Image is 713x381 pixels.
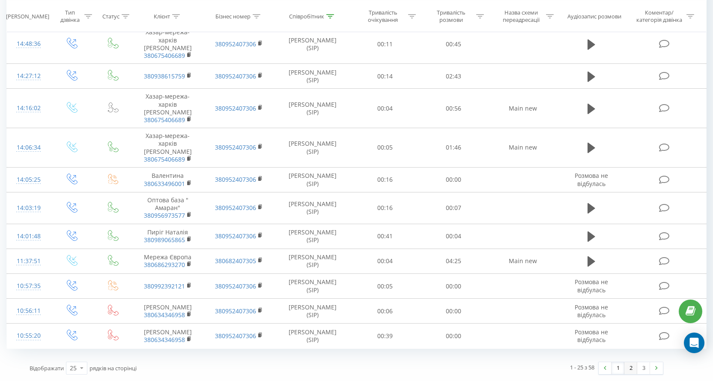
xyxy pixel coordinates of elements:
div: [PERSON_NAME] [6,12,49,20]
a: 380675406689 [144,116,185,124]
td: [PERSON_NAME] (SIP) [274,224,351,249]
a: 380952407306 [215,332,256,340]
td: Валентина [132,167,203,192]
td: [PERSON_NAME] (SIP) [274,128,351,168]
div: 14:01:48 [15,228,42,245]
div: 14:48:36 [15,36,42,52]
td: 00:04 [351,89,419,128]
a: 380952407306 [215,40,256,48]
td: 00:41 [351,224,419,249]
td: [PERSON_NAME] [132,324,203,348]
a: 380952407306 [215,204,256,212]
a: 3 [637,362,650,374]
td: 00:11 [351,24,419,64]
div: Клієнт [154,12,170,20]
td: [PERSON_NAME] (SIP) [274,64,351,89]
td: 00:05 [351,274,419,299]
div: 25 [70,364,77,372]
a: 380989065865 [144,236,185,244]
span: рядків на сторінці [89,364,137,372]
div: 10:57:35 [15,278,42,294]
div: Бізнес номер [215,12,251,20]
td: Main new [487,249,558,273]
div: 1 - 25 з 58 [570,363,594,372]
div: Назва схеми переадресації [498,9,544,24]
td: 00:45 [419,24,488,64]
a: 380634346958 [144,336,185,344]
td: 00:16 [351,192,419,224]
a: 380992392121 [144,282,185,290]
td: [PERSON_NAME] (SIP) [274,167,351,192]
a: 380633496001 [144,180,185,188]
td: Мережа Європа [132,249,203,273]
div: 14:05:25 [15,171,42,188]
a: 380956973577 [144,211,185,219]
div: 10:55:20 [15,327,42,344]
td: [PERSON_NAME] (SIP) [274,24,351,64]
td: 00:56 [419,89,488,128]
td: 00:00 [419,324,488,348]
span: Розмова не відбулась [575,328,608,344]
td: 00:39 [351,324,419,348]
td: Хазар-мережа-харків [PERSON_NAME] [132,24,203,64]
div: Аудіозапис розмови [567,12,621,20]
div: 14:16:02 [15,100,42,117]
a: 380675406689 [144,155,185,163]
div: Співробітник [289,12,324,20]
td: 00:07 [419,192,488,224]
span: Відображати [30,364,64,372]
a: 380634346958 [144,311,185,319]
a: 2 [624,362,637,374]
td: 00:00 [419,274,488,299]
span: Розмова не відбулась [575,303,608,319]
td: [PERSON_NAME] (SIP) [274,249,351,273]
td: [PERSON_NAME] (SIP) [274,299,351,324]
a: 380952407306 [215,175,256,183]
a: 380952407306 [215,232,256,240]
div: 14:06:34 [15,139,42,156]
a: 380675406689 [144,51,185,60]
div: 11:37:51 [15,253,42,270]
a: 380952407306 [215,307,256,315]
span: Розмова не відбулась [575,278,608,294]
td: [PERSON_NAME] (SIP) [274,89,351,128]
a: 380938615759 [144,72,185,80]
div: Тривалість розмови [428,9,474,24]
td: Оптова база " Амаран" [132,192,203,224]
div: 14:03:19 [15,200,42,216]
td: Пиріг Наталія [132,224,203,249]
td: Хазар-мережа-харків [PERSON_NAME] [132,128,203,168]
div: Open Intercom Messenger [684,333,704,353]
a: 380686293270 [144,261,185,269]
div: Тип дзвінка [58,9,82,24]
td: [PERSON_NAME] (SIP) [274,192,351,224]
td: 00:04 [419,224,488,249]
td: [PERSON_NAME] [132,299,203,324]
div: Статус [102,12,119,20]
div: 10:56:11 [15,303,42,319]
td: Хазар-мережа-харків [PERSON_NAME] [132,89,203,128]
span: Розмова не відбулась [575,171,608,187]
td: 00:06 [351,299,419,324]
td: 00:05 [351,128,419,168]
a: 380682407305 [215,257,256,265]
a: 380952407306 [215,282,256,290]
a: 380952407306 [215,143,256,151]
div: Тривалість очікування [360,9,406,24]
td: 00:00 [419,299,488,324]
td: [PERSON_NAME] (SIP) [274,274,351,299]
td: 04:25 [419,249,488,273]
td: 00:16 [351,167,419,192]
td: Main new [487,89,558,128]
td: 00:04 [351,249,419,273]
td: [PERSON_NAME] (SIP) [274,324,351,348]
td: 02:43 [419,64,488,89]
a: 380952407306 [215,72,256,80]
div: Коментар/категорія дзвінка [634,9,684,24]
div: 14:27:12 [15,68,42,84]
a: 380952407306 [215,104,256,112]
td: 00:14 [351,64,419,89]
td: Main new [487,128,558,168]
td: 00:00 [419,167,488,192]
a: 1 [612,362,624,374]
